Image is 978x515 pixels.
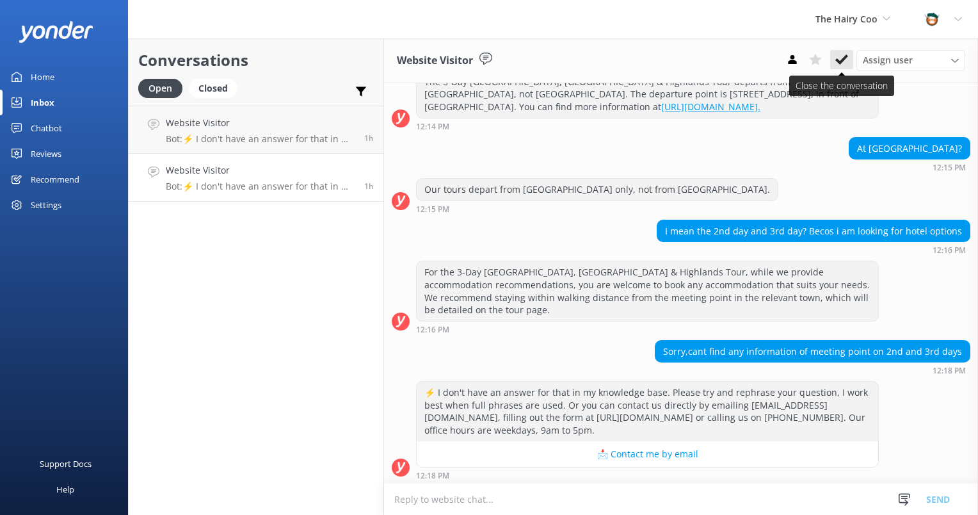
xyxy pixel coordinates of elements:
a: Open [138,81,189,95]
div: Open [138,79,182,98]
div: 12:18pm 19-Aug-2025 (UTC +01:00) Europe/Dublin [655,366,970,375]
a: Website VisitorBot:⚡ I don't have an answer for that in my knowledge base. Please try and rephras... [129,154,383,202]
h4: Website Visitor [166,163,355,177]
strong: 12:15 PM [933,164,966,172]
div: Our tours depart from [GEOGRAPHIC_DATA] only, not from [GEOGRAPHIC_DATA]. [417,179,778,200]
strong: 12:16 PM [416,326,449,334]
button: 📩 Contact me by email [417,441,878,467]
span: 12:30pm 19-Aug-2025 (UTC +01:00) Europe/Dublin [364,133,374,143]
div: 12:14pm 19-Aug-2025 (UTC +01:00) Europe/Dublin [416,122,879,131]
div: 12:16pm 19-Aug-2025 (UTC +01:00) Europe/Dublin [416,325,879,334]
p: Bot: ⚡ I don't have an answer for that in my knowledge base. Please try and rephrase your questio... [166,133,355,145]
h4: Website Visitor [166,116,355,130]
div: 12:18pm 19-Aug-2025 (UTC +01:00) Europe/Dublin [416,471,879,480]
div: Sorry,cant find any information of meeting point on 2nd and 3rd days [655,341,970,363]
div: Closed [189,79,237,98]
span: Assign user [863,53,913,67]
div: Help [56,477,74,502]
img: yonder-white-logo.png [19,21,93,42]
div: Home [31,64,54,90]
div: Inbox [31,90,54,115]
div: 12:15pm 19-Aug-2025 (UTC +01:00) Europe/Dublin [849,163,970,172]
div: Reviews [31,141,61,167]
h3: Website Visitor [397,53,473,69]
strong: 12:18 PM [416,472,449,480]
div: I mean the 2nd day and 3rd day? Becos i am looking for hotel options [657,220,970,242]
strong: 12:15 PM [416,206,449,213]
div: Assign User [856,50,965,70]
strong: 12:14 PM [416,123,449,131]
a: [URL][DOMAIN_NAME]. [661,101,760,113]
div: Chatbot [31,115,62,141]
span: 12:18pm 19-Aug-2025 (UTC +01:00) Europe/Dublin [364,181,374,192]
div: 12:15pm 19-Aug-2025 (UTC +01:00) Europe/Dublin [416,204,778,213]
p: Bot: ⚡ I don't have an answer for that in my knowledge base. Please try and rephrase your questio... [166,181,355,192]
div: For the 3-Day [GEOGRAPHIC_DATA], [GEOGRAPHIC_DATA] & Highlands Tour, while we provide accommodati... [417,261,878,320]
strong: 12:16 PM [933,247,966,254]
a: Closed [189,81,244,95]
div: The 3-Day [GEOGRAPHIC_DATA], [GEOGRAPHIC_DATA] & Highlands Tour departs from [GEOGRAPHIC_DATA], n... [417,71,878,118]
a: Website VisitorBot:⚡ I don't have an answer for that in my knowledge base. Please try and rephras... [129,106,383,154]
div: 12:16pm 19-Aug-2025 (UTC +01:00) Europe/Dublin [657,245,970,254]
img: 457-1738239164.png [922,10,942,29]
div: Recommend [31,167,79,192]
div: Settings [31,192,61,218]
h2: Conversations [138,48,374,72]
div: At [GEOGRAPHIC_DATA]? [849,138,970,159]
div: ⚡ I don't have an answer for that in my knowledge base. Please try and rephrase your question, I ... [417,382,878,441]
div: Support Docs [40,451,92,477]
strong: 12:18 PM [933,367,966,375]
span: The Hairy Coo [815,13,878,25]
